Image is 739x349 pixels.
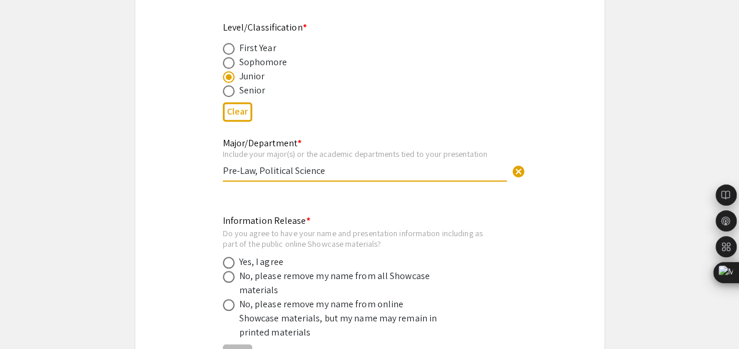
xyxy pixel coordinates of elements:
[507,159,530,183] button: Clear
[223,21,307,33] mat-label: Level/Classification
[239,297,445,340] div: No, please remove my name from online Showcase materials, but my name may remain in printed mater...
[223,102,252,122] button: Clear
[223,228,498,249] div: Do you agree to have your name and presentation information including as part of the public onlin...
[239,41,276,55] div: First Year
[511,165,526,179] span: cancel
[223,149,507,159] div: Include your major(s) or the academic departments tied to your presentation
[239,83,266,98] div: Senior
[239,269,445,297] div: No, please remove my name from all Showcase materials
[9,296,50,340] iframe: Chat
[223,165,507,177] input: Type Here
[223,137,302,149] mat-label: Major/Department
[223,214,310,227] mat-label: Information Release
[239,55,287,69] div: Sophomore
[239,69,265,83] div: Junior
[239,255,283,269] div: Yes, I agree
